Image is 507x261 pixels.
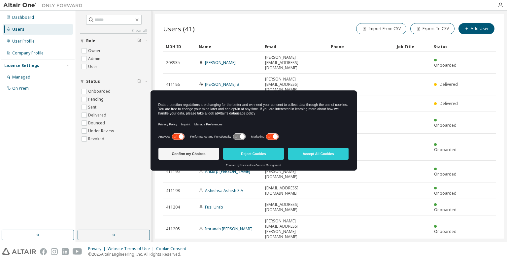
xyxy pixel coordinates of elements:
span: 411186 [166,82,180,87]
span: Delivered [440,82,458,87]
div: Company Profile [12,50,44,56]
span: Delivered [440,101,458,106]
label: Admin [88,55,102,63]
div: Job Title [397,41,428,52]
a: Fusi Urab [205,204,223,210]
span: [PERSON_NAME][EMAIL_ADDRESS][DOMAIN_NAME] [265,77,325,92]
a: Clear all [80,28,147,33]
span: 203935 [166,60,180,65]
div: Dashboard [12,15,34,20]
span: Clear filter [137,38,141,44]
img: altair_logo.svg [2,248,36,255]
span: Status [86,79,100,84]
span: Onboarded [434,207,456,212]
img: instagram.svg [51,248,58,255]
a: [PERSON_NAME] [205,60,236,65]
div: Website Terms of Use [108,246,156,251]
span: Onboarded [434,171,456,177]
label: Bounced [88,119,106,127]
span: 411198 [166,188,180,193]
span: Onboarded [434,229,456,234]
span: 411195 [166,169,180,174]
div: Email [265,41,325,52]
label: Revoked [88,135,106,143]
label: Pending [88,95,105,103]
div: MDH ID [166,41,193,52]
span: Role [86,38,95,44]
a: Ankurp [PERSON_NAME] [205,169,250,174]
a: Ashishsa Ashish S A [205,188,243,193]
button: Import From CSV [356,23,406,34]
button: Add User [458,23,494,34]
div: Status [434,41,461,52]
span: Onboarded [434,190,456,196]
span: [PERSON_NAME][EMAIL_ADDRESS][DOMAIN_NAME] [265,55,325,71]
label: Owner [88,47,102,55]
span: [EMAIL_ADDRESS][DOMAIN_NAME] [265,202,325,212]
div: Phone [331,41,391,52]
span: Onboarded [434,122,456,128]
button: Status [80,74,147,89]
label: User [88,63,99,71]
span: Onboarded [434,147,456,152]
img: facebook.svg [40,248,47,255]
div: On Prem [12,86,29,91]
a: [PERSON_NAME] B [205,82,239,87]
button: Role [80,34,147,48]
label: Under Review [88,127,115,135]
p: © 2025 Altair Engineering, Inc. All Rights Reserved. [88,251,190,257]
div: Managed [12,75,30,80]
span: Onboarded [434,62,456,68]
span: [PERSON_NAME][EMAIL_ADDRESS][PERSON_NAME][DOMAIN_NAME] [265,218,325,240]
label: Delivered [88,111,108,119]
span: 411205 [166,226,180,232]
img: youtube.svg [73,248,82,255]
span: [EMAIL_ADDRESS][PERSON_NAME][DOMAIN_NAME] [265,164,325,179]
button: Export To CSV [410,23,455,34]
label: Onboarded [88,87,112,95]
div: Privacy [88,246,108,251]
span: 411204 [166,205,180,210]
a: Imranah [PERSON_NAME] [205,226,253,232]
label: Sent [88,103,98,111]
span: [EMAIL_ADDRESS][DOMAIN_NAME] [265,185,325,196]
div: Cookie Consent [156,246,190,251]
div: License Settings [4,63,39,68]
div: Users [12,27,24,32]
span: Clear filter [137,79,141,84]
div: User Profile [12,39,35,44]
img: linkedin.svg [62,248,69,255]
img: Altair One [3,2,86,9]
div: Name [199,41,259,52]
span: Users (41) [163,24,195,33]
